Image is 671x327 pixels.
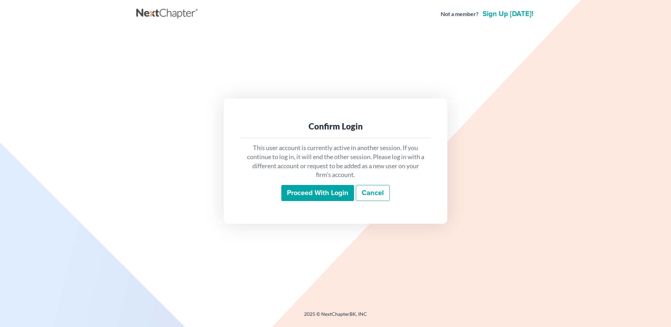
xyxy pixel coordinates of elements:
[136,311,535,323] div: 2025 © NextChapterBK, INC
[281,185,354,201] input: Proceed with login
[246,121,425,132] div: Confirm Login
[441,10,478,18] strong: Not a member?
[356,185,390,201] a: Cancel
[481,10,535,17] a: Sign up [DATE]!
[246,143,425,179] p: This user account is currently active in another session. If you continue to log in, it will end ...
